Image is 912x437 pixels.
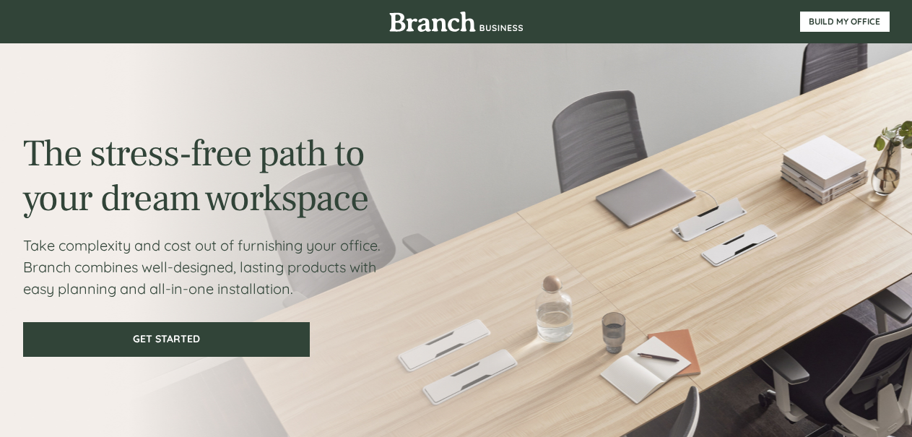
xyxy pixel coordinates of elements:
[800,17,890,27] span: BUILD MY OFFICE
[23,322,310,357] a: GET STARTED
[800,12,890,32] a: BUILD MY OFFICE
[23,129,368,222] span: The stress-free path to your dream workspace
[23,236,381,298] span: Take complexity and cost out of furnishing your office. Branch combines well-designed, lasting pr...
[25,333,308,345] span: GET STARTED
